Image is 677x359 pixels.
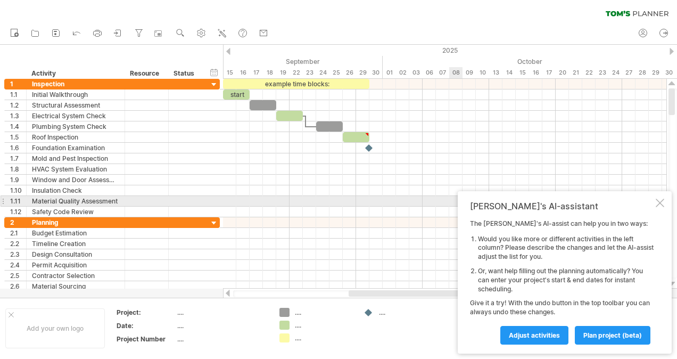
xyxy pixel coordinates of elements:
[542,67,556,78] div: Friday, 17 October 2025
[409,67,423,78] div: Friday, 3 October 2025
[223,89,250,100] div: start
[516,67,529,78] div: Wednesday, 15 October 2025
[276,67,290,78] div: Friday, 19 September 2025
[10,143,26,153] div: 1.6
[596,67,609,78] div: Thursday, 23 October 2025
[236,67,250,78] div: Tuesday, 16 September 2025
[470,219,654,344] div: The [PERSON_NAME]'s AI-assist can help you in two ways: Give it a try! With the undo button in th...
[569,67,582,78] div: Tuesday, 21 October 2025
[32,185,119,195] div: Insulation Check
[478,267,654,293] li: Or, want help filling out the planning automatically? You can enter your project's start & end da...
[223,79,369,89] div: example time blocks:
[662,67,675,78] div: Thursday, 30 October 2025
[556,67,569,78] div: Monday, 20 October 2025
[295,308,353,317] div: ....
[502,67,516,78] div: Tuesday, 14 October 2025
[509,331,560,339] span: Adjust activities
[10,185,26,195] div: 1.10
[575,326,650,345] a: plan project (beta)
[10,239,26,249] div: 2.2
[295,333,353,342] div: ....
[10,164,26,174] div: 1.8
[177,334,267,344] div: ....
[31,68,119,79] div: Activity
[117,321,175,330] div: Date:
[32,153,119,164] div: Mold and Pest Inspection
[10,111,26,121] div: 1.3
[316,67,329,78] div: Wednesday, 24 September 2025
[295,321,353,330] div: ....
[32,100,119,110] div: Structural Assessment
[379,308,437,317] div: ....
[10,228,26,238] div: 2.1
[10,132,26,142] div: 1.5
[32,217,119,227] div: Planning
[529,67,542,78] div: Thursday, 16 October 2025
[117,334,175,344] div: Project Number
[470,201,654,211] div: [PERSON_NAME]'s AI-assistant
[463,67,476,78] div: Thursday, 9 October 2025
[436,67,449,78] div: Tuesday, 7 October 2025
[343,67,356,78] div: Friday, 26 September 2025
[476,67,489,78] div: Friday, 10 October 2025
[10,121,26,132] div: 1.4
[32,89,119,100] div: Initial Walkthrough
[10,100,26,110] div: 1.2
[10,175,26,185] div: 1.9
[32,175,119,185] div: Window and Door Assessment
[32,164,119,174] div: HVAC System Evaluation
[250,67,263,78] div: Wednesday, 17 September 2025
[583,331,642,339] span: plan project (beta)
[32,79,119,89] div: Inspection
[290,67,303,78] div: Monday, 22 September 2025
[32,132,119,142] div: Roof Inspection
[356,67,369,78] div: Monday, 29 September 2025
[32,196,119,206] div: Material Quality Assessment
[10,89,26,100] div: 1.1
[32,239,119,249] div: Timeline Creation
[174,68,197,79] div: Status
[10,79,26,89] div: 1
[32,260,119,270] div: Permit Acquisition
[177,321,267,330] div: ....
[478,235,654,262] li: Would you like more or different activities in the left column? Please describe the changes and l...
[32,249,119,259] div: Design Consultation
[489,67,502,78] div: Monday, 13 October 2025
[10,271,26,281] div: 2.5
[369,67,383,78] div: Tuesday, 30 September 2025
[635,67,649,78] div: Tuesday, 28 October 2025
[130,68,162,79] div: Resource
[117,308,175,317] div: Project:
[32,143,119,153] div: Foundation Examination
[177,308,267,317] div: ....
[622,67,635,78] div: Monday, 27 October 2025
[32,111,119,121] div: Electrical System Check
[329,67,343,78] div: Thursday, 25 September 2025
[10,207,26,217] div: 1.12
[223,67,236,78] div: Monday, 15 September 2025
[609,67,622,78] div: Friday, 24 October 2025
[90,56,383,67] div: September 2025
[449,67,463,78] div: Wednesday, 8 October 2025
[649,67,662,78] div: Wednesday, 29 October 2025
[10,281,26,291] div: 2.6
[303,67,316,78] div: Tuesday, 23 September 2025
[582,67,596,78] div: Wednesday, 22 October 2025
[500,326,568,345] a: Adjust activities
[32,121,119,132] div: Plumbing System Check
[32,207,119,217] div: Safety Code Review
[5,308,105,348] div: Add your own logo
[10,249,26,259] div: 2.3
[423,67,436,78] div: Monday, 6 October 2025
[10,196,26,206] div: 1.11
[263,67,276,78] div: Thursday, 18 September 2025
[396,67,409,78] div: Thursday, 2 October 2025
[32,271,119,281] div: Contractor Selection
[10,260,26,270] div: 2.4
[10,217,26,227] div: 2
[32,228,119,238] div: Budget Estimation
[10,153,26,164] div: 1.7
[383,67,396,78] div: Wednesday, 1 October 2025
[32,281,119,291] div: Material Sourcing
